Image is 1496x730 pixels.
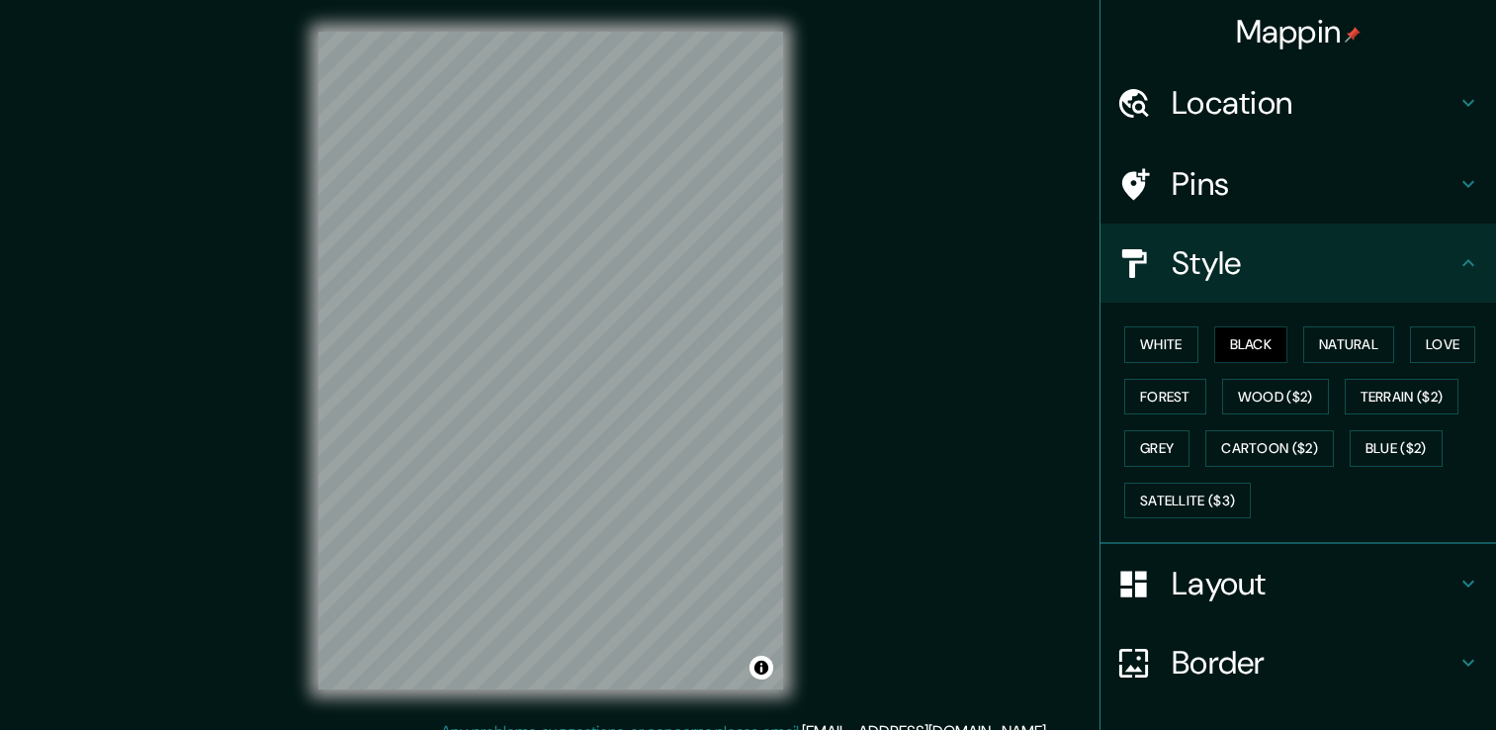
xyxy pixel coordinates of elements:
button: Love [1410,326,1475,363]
div: Style [1100,224,1496,303]
div: Border [1100,623,1496,702]
iframe: Help widget launcher [1320,653,1474,708]
button: Natural [1303,326,1394,363]
button: Toggle attribution [749,656,773,680]
h4: Style [1172,243,1456,283]
h4: Pins [1172,164,1456,204]
div: Pins [1100,144,1496,224]
button: Wood ($2) [1222,379,1329,415]
button: Cartoon ($2) [1205,430,1334,467]
h4: Border [1172,643,1456,683]
img: pin-icon.png [1345,27,1361,43]
div: Layout [1100,544,1496,623]
canvas: Map [318,32,783,689]
h4: Location [1172,83,1456,123]
h4: Layout [1172,564,1456,603]
h4: Mappin [1236,12,1362,51]
button: Forest [1124,379,1206,415]
button: Black [1214,326,1288,363]
button: Grey [1124,430,1189,467]
button: Blue ($2) [1350,430,1443,467]
button: Terrain ($2) [1345,379,1459,415]
button: Satellite ($3) [1124,483,1251,519]
button: White [1124,326,1198,363]
div: Location [1100,63,1496,142]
